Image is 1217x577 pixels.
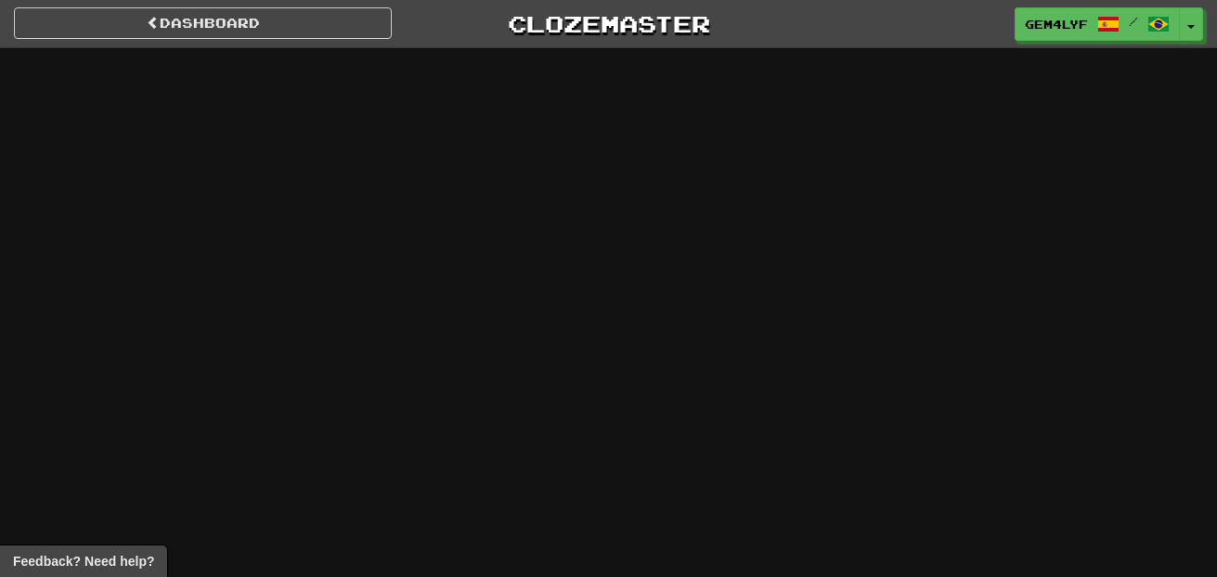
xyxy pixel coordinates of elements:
span: Open feedback widget [13,552,154,571]
span: gem4lyf [1025,16,1088,32]
a: Clozemaster [420,7,797,40]
a: Dashboard [14,7,392,39]
span: / [1129,15,1138,28]
a: gem4lyf / [1015,7,1180,41]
